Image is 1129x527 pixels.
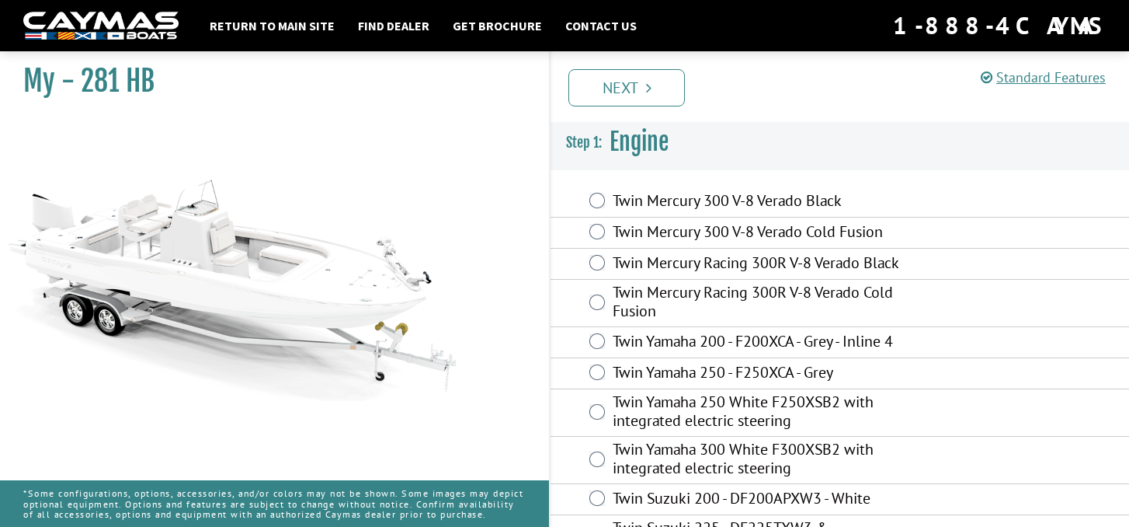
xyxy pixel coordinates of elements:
[981,68,1106,86] a: Standard Features
[613,489,922,511] label: Twin Suzuki 200 - DF200APXW3 - White
[202,16,342,36] a: Return to main site
[893,9,1106,43] div: 1-888-4CAYMAS
[23,12,179,40] img: white-logo-c9c8dbefe5ff5ceceb0f0178aa75bf4bb51f6bca0971e226c86eb53dfe498488.png
[613,332,922,354] label: Twin Yamaha 200 - F200XCA - Grey - Inline 4
[613,440,922,481] label: Twin Yamaha 300 White F300XSB2 with integrated electric steering
[23,480,526,527] p: *Some configurations, options, accessories, and/or colors may not be shown. Some images may depic...
[558,16,644,36] a: Contact Us
[613,191,922,214] label: Twin Mercury 300 V-8 Verado Black
[613,363,922,386] label: Twin Yamaha 250 - F250XCA - Grey
[613,393,922,434] label: Twin Yamaha 250 White F250XSB2 with integrated electric steering
[613,222,922,245] label: Twin Mercury 300 V-8 Verado Cold Fusion
[445,16,550,36] a: Get Brochure
[551,113,1129,171] h3: Engine
[23,64,510,99] h1: My - 281 HB
[564,67,1129,106] ul: Pagination
[350,16,437,36] a: Find Dealer
[568,69,685,106] a: Next
[613,283,922,324] label: Twin Mercury Racing 300R V-8 Verado Cold Fusion
[613,253,922,276] label: Twin Mercury Racing 300R V-8 Verado Black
